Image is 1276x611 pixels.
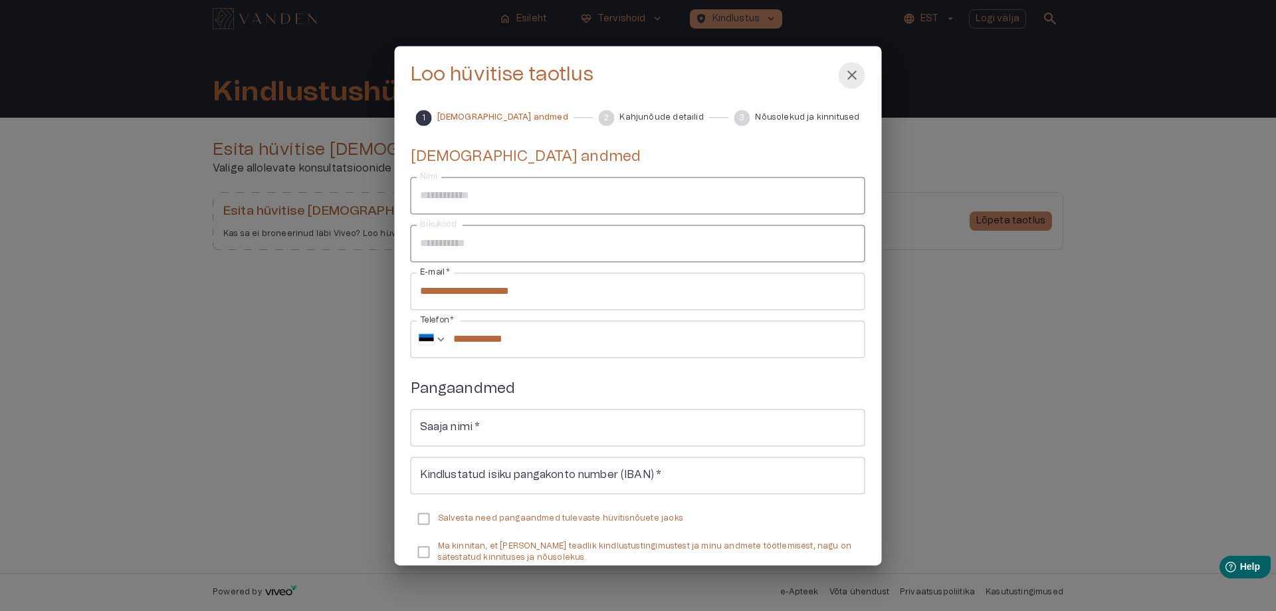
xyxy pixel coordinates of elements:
p: Ma kinnitan, et [PERSON_NAME] teadlik kindlustustingimustest ja minu andmete töötlemisest, nagu o... [438,541,855,563]
h3: Loo hüvitise taotlus [411,63,594,86]
label: Isikukood [420,219,457,230]
label: Nimi [420,171,438,182]
h5: [DEMOGRAPHIC_DATA] andmed [411,147,865,166]
span: close [844,67,860,83]
h5: Pangaandmed [411,379,865,398]
span: Nõusolekud ja kinnitused [755,112,859,123]
button: sulge menüü [839,62,865,88]
text: 3 [739,114,744,122]
label: E-mail [420,267,450,278]
span: [DEMOGRAPHIC_DATA] andmed [437,112,568,123]
label: Telefon [420,314,455,326]
text: 2 [604,114,609,122]
img: ee [419,333,435,345]
text: 1 [422,114,425,122]
iframe: Help widget launcher [1172,550,1276,588]
span: Kahjunõude detailid [619,112,703,123]
p: Salvesta need pangaandmed tulevaste hüvitisnõuete jaoks [438,513,683,525]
